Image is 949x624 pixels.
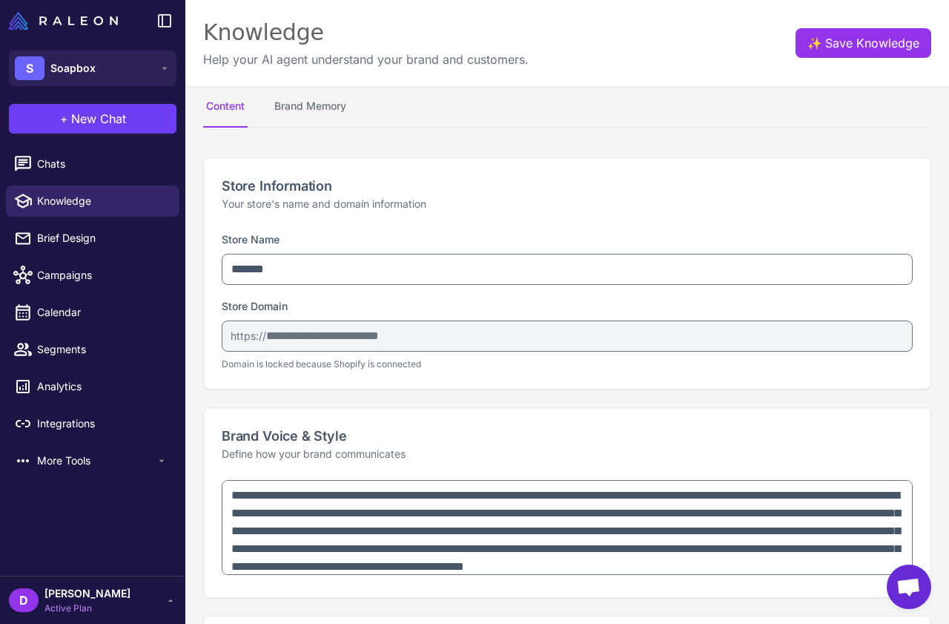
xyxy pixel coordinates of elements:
a: Calendar [6,297,179,328]
button: SSoapbox [9,50,176,86]
div: S [15,56,44,80]
a: Analytics [6,371,179,402]
img: Raleon Logo [9,12,118,30]
span: Integrations [37,416,168,432]
span: Segments [37,341,168,358]
span: Knowledge [37,193,168,209]
span: Calendar [37,304,168,321]
button: Brand Memory [271,86,349,128]
label: Store Name [222,233,280,246]
a: Knowledge [6,185,179,217]
span: Campaigns [37,267,168,283]
span: Chats [37,156,168,172]
a: Brief Design [6,223,179,254]
div: D [9,588,39,612]
a: Chats [6,148,179,180]
span: + [60,110,68,128]
span: More Tools [37,453,156,469]
h2: Brand Voice & Style [222,426,913,446]
span: Analytics [37,378,168,395]
label: Store Domain [222,300,288,312]
a: Raleon Logo [9,12,124,30]
span: New Chat [71,110,126,128]
a: Segments [6,334,179,365]
p: Define how your brand communicates [222,446,913,462]
span: Active Plan [44,602,130,615]
p: Your store's name and domain information [222,196,913,212]
div: Open chat [887,565,931,609]
p: Domain is locked because Shopify is connected [222,358,913,371]
button: +New Chat [9,104,176,134]
span: ✨ [807,34,819,46]
button: ✨Save Knowledge [796,28,931,58]
div: Knowledge [203,18,529,47]
a: Campaigns [6,260,179,291]
span: Brief Design [37,230,168,246]
a: Integrations [6,408,179,439]
p: Help your AI agent understand your brand and customers. [203,50,529,68]
button: Content [203,86,248,128]
span: [PERSON_NAME] [44,585,130,602]
h2: Store Information [222,176,913,196]
span: Soapbox [50,60,96,76]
